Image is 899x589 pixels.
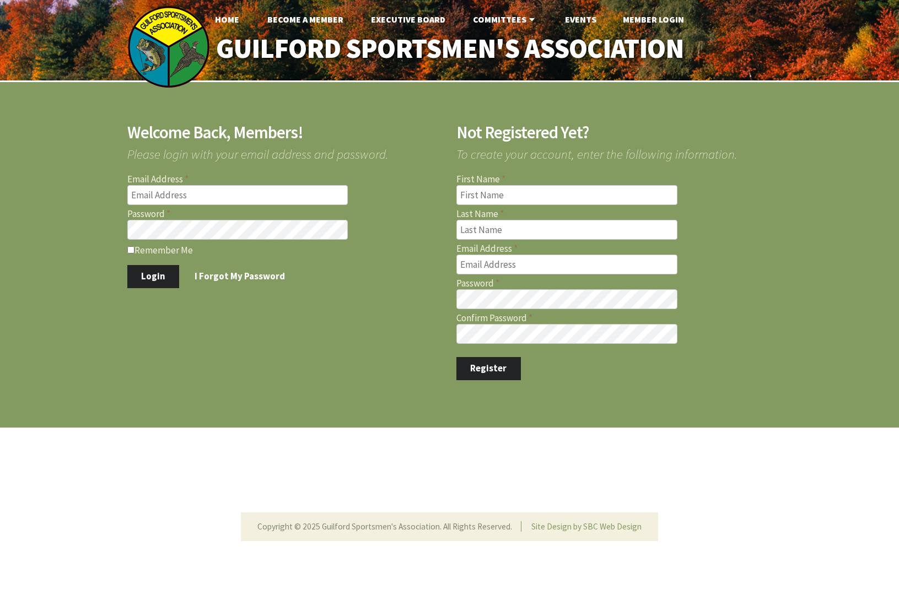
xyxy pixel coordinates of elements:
[192,25,707,72] a: Guilford Sportsmen's Association
[456,244,772,253] label: Email Address
[456,220,677,240] input: Last Name
[456,124,772,141] h2: Not Registered Yet?
[127,124,443,141] h2: Welcome Back, Members!
[456,357,521,380] button: Register
[257,521,521,532] li: Copyright © 2025 Guilford Sportsmen's Association. All Rights Reserved.
[127,6,210,88] img: logo_sm.png
[127,244,443,255] label: Remember Me
[362,8,454,30] a: Executive Board
[127,265,180,288] button: Login
[456,314,772,323] label: Confirm Password
[127,246,134,253] input: Remember Me
[181,265,299,288] a: I Forgot My Password
[456,175,772,184] label: First Name
[531,521,642,532] a: Site Design by SBC Web Design
[206,8,248,30] a: Home
[127,175,443,184] label: Email Address
[456,255,677,274] input: Email Address
[456,141,772,160] span: To create your account, enter the following information.
[456,209,772,219] label: Last Name
[556,8,605,30] a: Events
[614,8,693,30] a: Member Login
[127,141,443,160] span: Please login with your email address and password.
[127,185,348,205] input: Email Address
[464,8,546,30] a: Committees
[456,185,677,205] input: First Name
[127,209,443,219] label: Password
[259,8,352,30] a: Become A Member
[456,279,772,288] label: Password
